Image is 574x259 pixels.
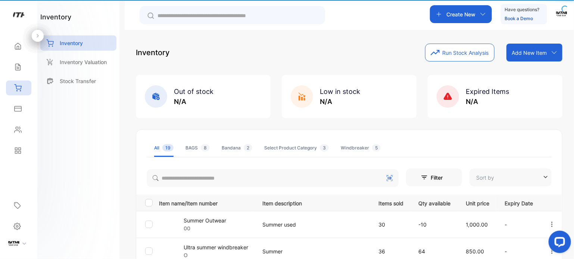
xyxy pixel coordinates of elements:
[466,221,488,228] span: 1,000.00
[262,198,363,207] p: Item description
[60,77,96,85] p: Stock Transfer
[505,16,533,21] a: Book a Demo
[543,228,574,259] iframe: LiveChat chat widget
[264,145,329,151] div: Select Product Category
[159,198,253,207] p: Item name/Item number
[470,168,552,186] button: Sort by
[419,198,451,207] p: Qty available
[40,35,116,51] a: Inventory
[341,145,381,151] div: Windbreaker
[505,198,533,207] p: Expiry Date
[505,6,539,13] p: Have questions?
[60,39,83,47] p: Inventory
[505,247,533,255] p: -
[184,251,248,259] p: O
[446,10,475,18] p: Create New
[425,44,495,61] button: Run Stock Analysis
[556,7,567,19] img: avatar
[320,97,360,107] p: N/A
[505,221,533,228] p: -
[136,47,169,58] p: Inventory
[419,247,451,255] p: 64
[320,144,329,151] span: 3
[40,54,116,70] a: Inventory Valuation
[174,88,213,95] span: Out of stock
[40,73,116,89] a: Stock Transfer
[430,5,492,23] button: Create New
[378,247,403,255] p: 36
[378,198,403,207] p: Items sold
[222,145,252,151] div: Bandana
[174,97,213,107] p: N/A
[13,10,24,21] img: logo
[162,144,174,151] span: 19
[201,144,210,151] span: 8
[154,145,174,151] div: All
[262,221,363,228] p: Summer used
[40,12,71,22] h1: inventory
[8,237,19,248] img: profile
[184,224,226,232] p: 00
[262,247,363,255] p: Summer
[378,221,403,228] p: 30
[466,198,490,207] p: Unit price
[184,243,248,251] p: Ultra summer windbreaker
[159,214,178,233] img: item
[185,145,210,151] div: BAGS
[556,5,567,23] button: avatar
[60,58,107,66] p: Inventory Valuation
[512,49,547,57] p: Add New Item
[372,144,381,151] span: 5
[466,248,484,255] span: 850.00
[184,217,226,224] p: Summer Outwear
[466,97,509,107] p: N/A
[476,174,494,181] p: Sort by
[320,88,360,95] span: Low in stock
[466,88,509,95] span: Expired Items
[244,144,252,151] span: 2
[419,221,451,228] p: -10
